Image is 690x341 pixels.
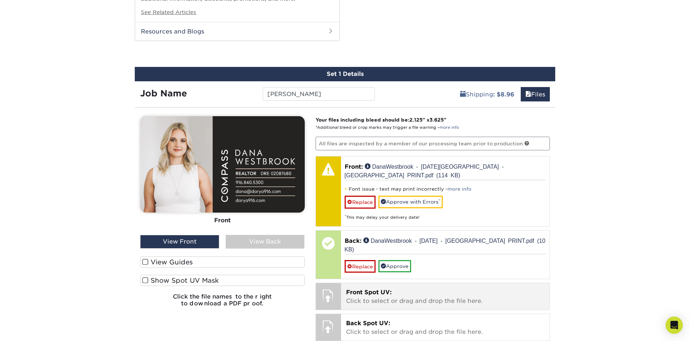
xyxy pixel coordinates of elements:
[440,125,459,130] a: more info
[140,275,305,286] label: Show Spot UV Mask
[521,87,550,101] a: Files
[666,317,683,334] div: Open Intercom Messenger
[378,196,443,208] a: Approve with Errors*
[345,209,546,220] div: This may delay your delivery date!
[460,91,466,98] span: shipping
[140,256,305,268] label: View Guides
[316,125,459,130] small: *Additional bleed or crop marks may trigger a file warning –
[345,186,546,192] li: Font issue - text may print incorrectly -
[345,196,376,208] a: Replace
[141,9,196,15] a: See Related Articles
[345,237,362,244] span: Back:
[316,117,446,123] strong: Your files including bleed should be: " x "
[316,137,550,150] p: All files are inspected by a member of our processing team prior to production.
[346,289,392,296] span: Front Spot UV:
[525,91,531,98] span: files
[345,163,504,178] a: DanaWestbrook - [DATE][GEOGRAPHIC_DATA] - [GEOGRAPHIC_DATA] PRINT.pdf (114 KB)
[2,319,61,338] iframe: Google Customer Reviews
[135,67,555,81] div: Set 1 Details
[140,293,305,313] h6: Click the file names to the right to download a PDF proof.
[409,117,423,123] span: 2.125
[135,22,339,41] h2: Resources and Blogs
[345,260,376,273] a: Replace
[346,320,390,327] span: Back Spot UV:
[493,91,514,98] b: : $8.96
[378,260,411,272] a: Approve
[346,319,545,336] p: Click to select or drag and drop the file here.
[455,87,519,101] a: Shipping: $8.96
[346,288,545,305] p: Click to select or drag and drop the file here.
[345,163,363,170] span: Front:
[345,237,546,252] a: DanaWestbrook - [DATE] - [GEOGRAPHIC_DATA] PRINT.pdf (10 KB)
[447,186,471,192] a: more info
[429,117,444,123] span: 3.625
[140,213,305,228] div: Front
[140,235,219,249] div: View Front
[140,88,187,99] strong: Job Name
[226,235,305,249] div: View Back
[263,87,374,101] input: Enter a job name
